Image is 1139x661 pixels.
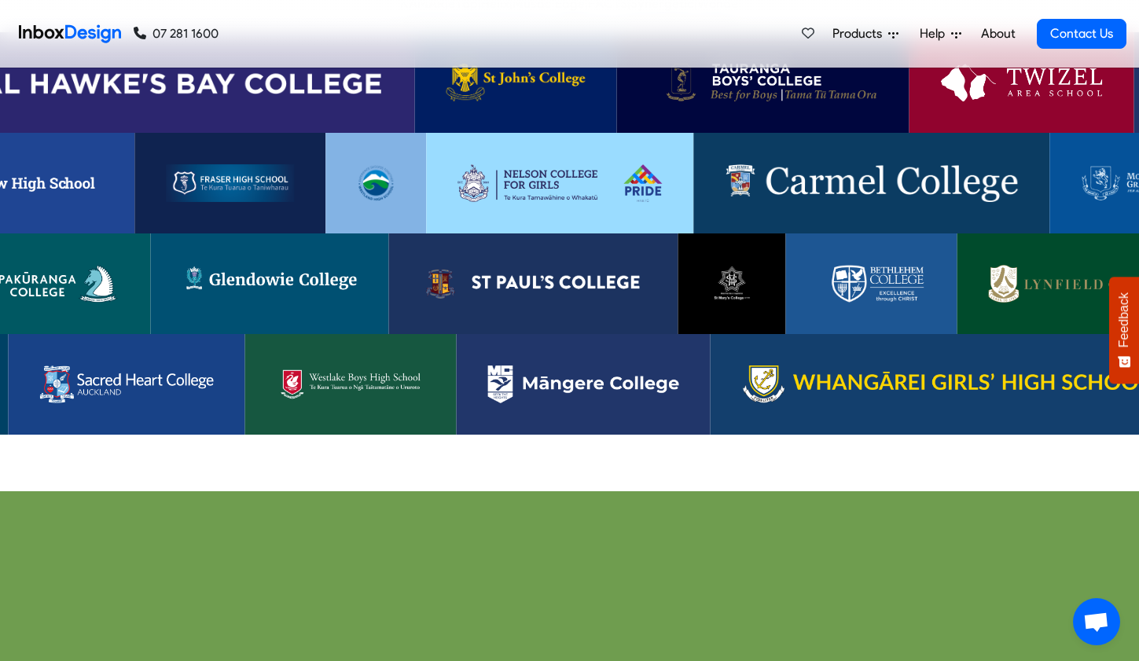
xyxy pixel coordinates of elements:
[832,24,888,43] span: Products
[134,24,219,43] a: 07 281 1600
[710,265,754,303] img: St Mary’s College (Wellington)
[817,265,925,303] img: Bethlehem College
[1117,292,1131,347] span: Feedback
[941,64,1102,101] img: Twizel Area School
[421,265,647,303] img: St Paul’s College (Ponsonby)
[40,365,214,403] img: Sacred Heart College (Auckland)
[726,164,1019,202] img: Carmel College
[920,24,951,43] span: Help
[1073,598,1120,645] a: Open chat
[648,64,878,101] img: Tauranga Boys’ College
[488,365,679,403] img: Mangere College
[826,18,905,50] a: Products
[1037,19,1126,49] a: Contact Us
[182,265,358,303] img: Glendowie College
[446,64,585,101] img: St John’s College (Hillcrest)
[166,164,294,202] img: Fraser High School
[1109,277,1139,384] button: Feedback - Show survey
[457,164,663,202] img: Nelson College For Girls
[357,164,395,202] img: Westland High School
[277,365,425,403] img: Westlake Boys High School
[976,18,1020,50] a: About
[913,18,968,50] a: Help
